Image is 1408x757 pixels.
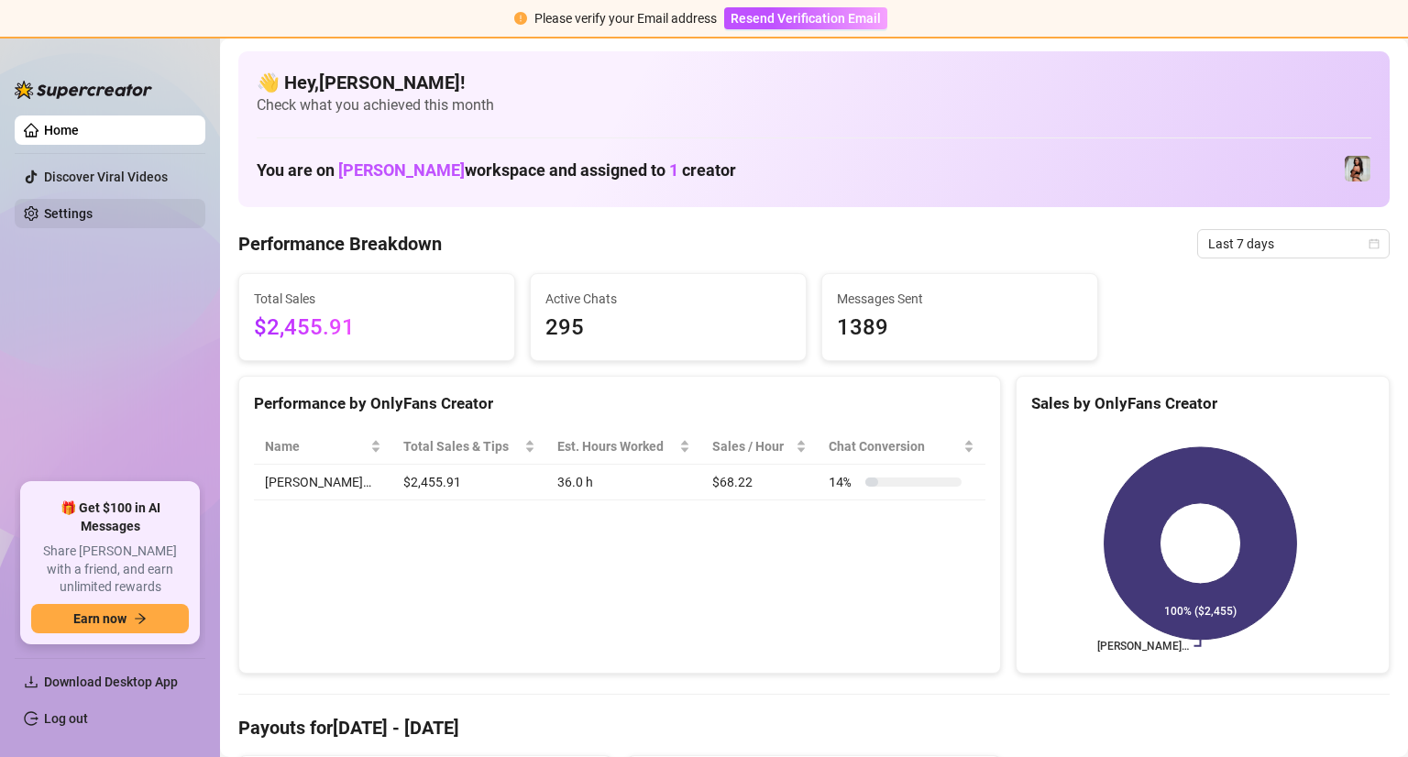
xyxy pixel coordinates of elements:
div: Please verify your Email address [534,8,717,28]
img: Kendra (@kendralust) [1345,156,1370,181]
span: Earn now [73,611,126,626]
h4: 👋 Hey, [PERSON_NAME] ! [257,70,1371,95]
span: Check what you achieved this month [257,95,1371,115]
h4: Payouts for [DATE] - [DATE] [238,715,1390,741]
a: Home [44,123,79,137]
button: Resend Verification Email [724,7,887,29]
span: Total Sales & Tips [403,436,521,456]
span: exclamation-circle [514,12,527,25]
span: [PERSON_NAME] [338,160,465,180]
td: $68.22 [701,465,819,500]
img: logo-BBDzfeDw.svg [15,81,152,99]
td: $2,455.91 [392,465,546,500]
span: Total Sales [254,289,500,309]
span: Active Chats [545,289,791,309]
a: Settings [44,206,93,221]
th: Name [254,429,392,465]
span: download [24,675,38,689]
span: Chat Conversion [829,436,960,456]
th: Total Sales & Tips [392,429,546,465]
div: Sales by OnlyFans Creator [1031,391,1374,416]
td: [PERSON_NAME]… [254,465,392,500]
h1: You are on workspace and assigned to creator [257,160,736,181]
div: Performance by OnlyFans Creator [254,391,985,416]
span: 14 % [829,472,858,492]
span: Last 7 days [1208,230,1379,258]
span: Resend Verification Email [731,11,881,26]
span: $2,455.91 [254,311,500,346]
td: 36.0 h [546,465,701,500]
span: Download Desktop App [44,675,178,689]
span: arrow-right [134,612,147,625]
th: Chat Conversion [818,429,985,465]
div: Est. Hours Worked [557,436,676,456]
span: Share [PERSON_NAME] with a friend, and earn unlimited rewards [31,543,189,597]
text: [PERSON_NAME]… [1097,640,1189,653]
a: Discover Viral Videos [44,170,168,184]
span: 295 [545,311,791,346]
a: Log out [44,711,88,726]
span: 1389 [837,311,1083,346]
span: Sales / Hour [712,436,793,456]
span: 1 [669,160,678,180]
span: 🎁 Get $100 in AI Messages [31,499,189,535]
span: Name [265,436,367,456]
span: Messages Sent [837,289,1083,309]
h4: Performance Breakdown [238,231,442,257]
span: calendar [1369,238,1380,249]
button: Earn nowarrow-right [31,604,189,633]
th: Sales / Hour [701,429,819,465]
